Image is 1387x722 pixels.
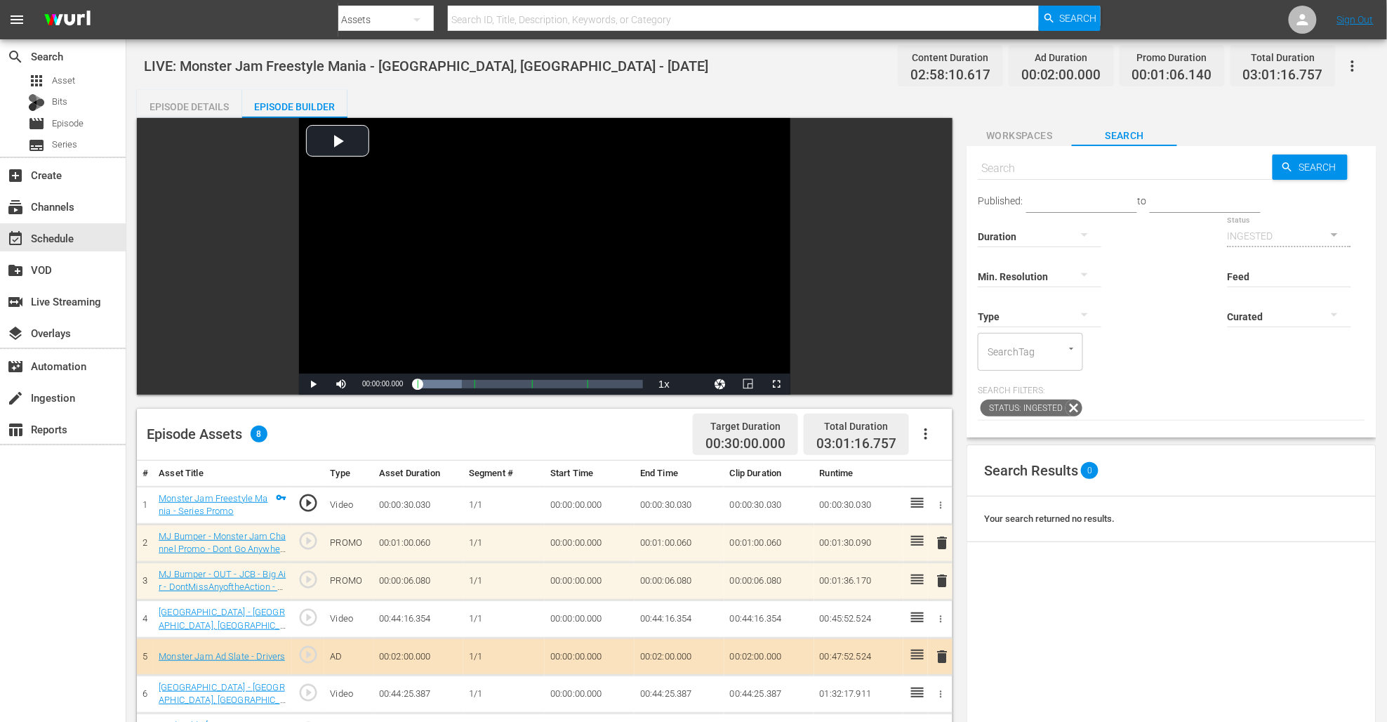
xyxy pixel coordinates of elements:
[705,416,785,436] div: Target Duration
[153,461,292,487] th: Asset Title
[137,675,153,713] td: 6
[28,137,45,154] span: Series
[724,638,814,676] td: 00:02:00.000
[463,524,545,562] td: 1/1
[159,531,286,567] a: MJ Bumper - Monster Jam Channel Promo - Dont Go Anywhere
[814,675,904,713] td: 01:32:17.911
[373,524,463,562] td: 00:01:00.060
[1072,127,1177,145] span: Search
[635,600,724,638] td: 00:44:16.354
[1082,462,1099,479] span: 0
[324,675,373,713] td: Video
[373,675,463,713] td: 00:44:25.387
[814,562,904,600] td: 00:01:36.170
[137,600,153,638] td: 4
[28,115,45,132] span: movie
[463,461,545,487] th: Segment #
[28,72,45,89] span: Asset
[1132,67,1212,84] span: 00:01:06.140
[1243,48,1323,67] div: Total Duration
[984,513,1115,524] span: Your search returned no results.
[910,67,990,84] span: 02:58:10.617
[324,562,373,600] td: PROMO
[299,118,790,395] div: Video Player
[463,638,545,676] td: 1/1
[1294,155,1348,180] span: Search
[635,562,724,600] td: 00:00:06.080
[967,127,1072,145] span: Workspaces
[298,607,319,628] span: play_circle_outline
[724,486,814,524] td: 00:00:30.030
[635,675,724,713] td: 00:44:25.387
[814,524,904,562] td: 00:01:30.090
[137,461,153,487] th: #
[934,646,950,667] button: delete
[251,426,267,442] span: 8
[1243,67,1323,84] span: 03:01:16.757
[137,90,242,124] div: Episode Details
[417,380,643,388] div: Progress Bar
[545,562,635,600] td: 00:00:00.000
[1337,14,1374,25] a: Sign Out
[1273,155,1348,180] button: Search
[298,530,319,551] span: play_circle_outline
[545,600,635,638] td: 00:00:00.000
[7,199,24,216] span: Channels
[545,675,635,713] td: 00:00:00.000
[324,461,373,487] th: Type
[52,95,67,109] span: Bits
[1228,216,1351,256] div: INGESTED
[52,74,75,88] span: Asset
[362,380,403,388] span: 00:00:00.000
[298,682,319,703] span: play_circle_outline
[463,600,545,638] td: 1/1
[324,524,373,562] td: PROMO
[814,461,904,487] th: Runtime
[137,486,153,524] td: 1
[298,492,319,513] span: play_circle_outline
[1060,6,1097,31] span: Search
[7,325,24,342] span: Overlays
[1021,48,1101,67] div: Ad Duration
[545,524,635,562] td: 00:00:00.000
[724,600,814,638] td: 00:44:16.354
[545,486,635,524] td: 00:00:00.000
[144,58,708,74] span: LIVE: Monster Jam Freestyle Mania - [GEOGRAPHIC_DATA], [GEOGRAPHIC_DATA] - [DATE]
[635,638,724,676] td: 00:02:00.000
[984,462,1078,479] span: Search Results
[816,416,896,436] div: Total Duration
[814,638,904,676] td: 00:47:52.524
[463,562,545,600] td: 1/1
[137,638,153,676] td: 5
[159,607,286,643] a: [GEOGRAPHIC_DATA] - [GEOGRAPHIC_DATA], [GEOGRAPHIC_DATA]
[7,48,24,65] span: Search
[373,461,463,487] th: Asset Duration
[1021,67,1101,84] span: 00:02:00.000
[137,90,242,118] button: Episode Details
[298,569,319,590] span: play_circle_outline
[724,461,814,487] th: Clip Duration
[7,230,24,247] span: Schedule
[324,600,373,638] td: Video
[934,648,950,665] span: delete
[934,533,950,553] button: delete
[327,374,355,395] button: Mute
[734,374,762,395] button: Picture-in-Picture
[1137,195,1146,206] span: to
[373,486,463,524] td: 00:00:30.030
[814,486,904,524] td: 00:00:30.030
[814,600,904,638] td: 00:45:52.524
[545,638,635,676] td: 00:00:00.000
[934,534,950,551] span: delete
[981,400,1066,416] span: Status: INGESTED
[545,461,635,487] th: Start Time
[635,524,724,562] td: 00:01:00.060
[762,374,790,395] button: Fullscreen
[635,486,724,524] td: 00:00:30.030
[137,524,153,562] td: 2
[1132,48,1212,67] div: Promo Duration
[934,571,950,591] button: delete
[7,421,24,438] span: Reports
[8,11,25,28] span: menu
[137,562,153,600] td: 3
